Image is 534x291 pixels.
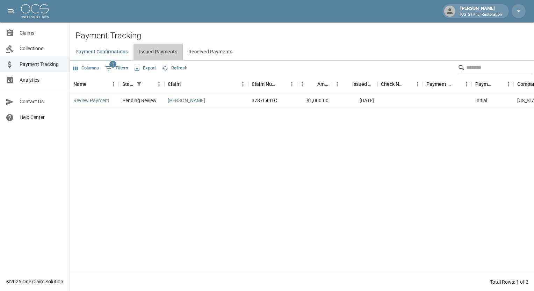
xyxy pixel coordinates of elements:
[297,94,332,107] div: $1,000.00
[103,63,130,74] button: Show filters
[252,74,277,94] div: Claim Number
[452,79,461,89] button: Sort
[308,79,317,89] button: Sort
[164,74,248,94] div: Claim
[277,79,287,89] button: Sort
[134,79,144,89] button: Show filters
[332,79,342,89] button: Menu
[144,79,154,89] button: Sort
[297,74,332,94] div: Amount
[503,79,514,89] button: Menu
[493,79,503,89] button: Sort
[332,94,377,107] div: [DATE]
[122,97,157,104] div: Pending Review
[475,74,493,94] div: Payment Type
[133,63,158,74] button: Export
[168,97,205,104] a: [PERSON_NAME]
[461,79,472,89] button: Menu
[183,44,238,60] button: Received Payments
[412,79,423,89] button: Menu
[458,62,533,75] div: Search
[460,12,502,18] p: [US_STATE] Restoration
[423,74,472,94] div: Payment Method
[381,74,403,94] div: Check Number
[133,44,183,60] button: Issued Payments
[119,74,164,94] div: Status
[332,74,377,94] div: Issued Date
[377,74,423,94] div: Check Number
[297,79,308,89] button: Menu
[317,74,329,94] div: Amount
[287,79,297,89] button: Menu
[108,79,119,89] button: Menu
[490,278,528,285] div: Total Rows: 1 of 2
[168,74,181,94] div: Claim
[6,278,63,285] div: © 2025 One Claim Solution
[181,79,190,89] button: Sort
[238,79,248,89] button: Menu
[472,74,514,94] div: Payment Type
[109,61,116,68] span: 1
[75,31,534,41] h2: Payment Tracking
[426,74,452,94] div: Payment Method
[122,74,134,94] div: Status
[20,76,64,84] span: Analytics
[20,114,64,121] span: Help Center
[457,5,505,17] div: [PERSON_NAME]
[4,4,18,18] button: open drawer
[71,63,101,74] button: Select columns
[20,29,64,37] span: Claims
[20,98,64,105] span: Contact Us
[352,74,374,94] div: Issued Date
[154,79,164,89] button: Menu
[21,4,49,18] img: ocs-logo-white-transparent.png
[252,97,277,104] div: 3787L491C
[248,74,297,94] div: Claim Number
[20,45,64,52] span: Collections
[160,63,189,74] button: Refresh
[342,79,352,89] button: Sort
[475,97,487,104] div: Initial
[70,44,133,60] button: Payment Confirmations
[73,97,109,104] a: Review Payment
[70,44,534,60] div: dynamic tabs
[70,74,119,94] div: Name
[403,79,412,89] button: Sort
[87,79,96,89] button: Sort
[20,61,64,68] span: Payment Tracking
[73,74,87,94] div: Name
[134,79,144,89] div: 1 active filter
